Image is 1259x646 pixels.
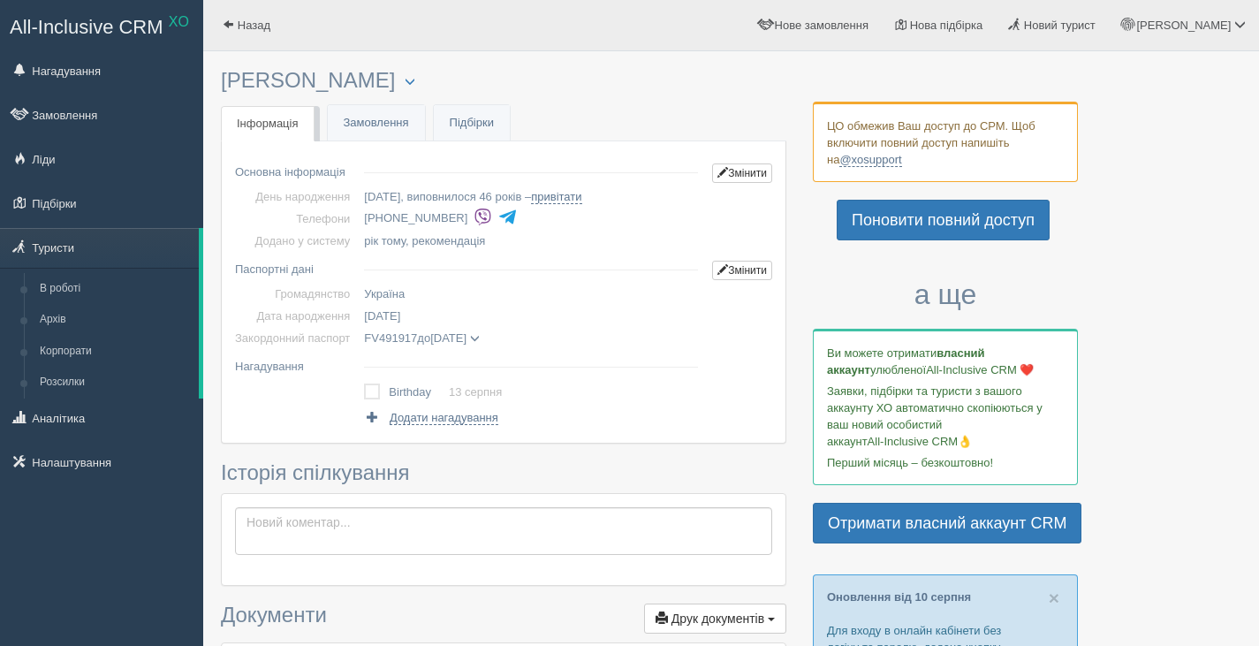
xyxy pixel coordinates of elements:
[430,331,466,345] span: [DATE]
[449,385,502,399] a: 13 серпня
[827,345,1064,378] p: Ви можете отримати улюбленої
[235,349,357,377] td: Нагадування
[1049,588,1059,608] span: ×
[364,409,497,426] a: Додати нагадування
[328,105,425,141] a: Замовлення
[357,283,705,305] td: Україна
[32,367,199,399] a: Розсилки
[169,14,189,29] sup: XO
[671,612,764,626] span: Друк документів
[235,155,357,186] td: Основна інформація
[221,604,786,634] h3: Документи
[221,461,786,484] h3: Історія спілкування
[390,411,498,425] span: Додати нагадування
[839,153,901,167] a: @xosupport
[364,331,417,345] span: FV491917
[837,200,1050,240] a: Поновити повний доступ
[827,346,985,376] b: власний аккаунт
[221,106,315,142] a: Інформація
[1136,19,1231,32] span: [PERSON_NAME]
[32,273,199,305] a: В роботі
[1049,589,1059,607] button: Close
[868,435,973,448] span: All-Inclusive CRM👌
[364,331,479,345] span: до
[235,305,357,327] td: Дата народження
[644,604,786,634] button: Друк документів
[926,363,1034,376] span: All-Inclusive CRM ❤️
[531,190,581,204] a: привітати
[357,230,705,252] td: , рекомендація
[389,380,449,405] td: Birthday
[237,117,299,130] span: Інформація
[235,252,357,283] td: Паспортні дані
[498,208,517,226] img: telegram-colored-4375108.svg
[434,105,510,141] a: Підбірки
[10,16,163,38] span: All-Inclusive CRM
[235,230,357,252] td: Додано у систему
[827,383,1064,450] p: Заявки, підбірки та туристи з вашого аккаунту ХО автоматично скопіюються у ваш новий особистий ак...
[813,503,1081,543] a: Отримати власний аккаунт CRM
[827,590,971,604] a: Оновлення від 10 серпня
[775,19,868,32] span: Нове замовлення
[364,206,705,231] li: [PHONE_NUMBER]
[235,283,357,305] td: Громадянство
[827,454,1064,471] p: Перший місяць – безкоштовно!
[813,279,1078,310] h3: а ще
[474,208,492,226] img: viber-colored.svg
[1,1,202,49] a: All-Inclusive CRM XO
[364,309,400,323] span: [DATE]
[712,261,772,280] a: Змінити
[235,186,357,208] td: День народження
[712,163,772,183] a: Змінити
[813,102,1078,182] div: ЦО обмежив Ваш доступ до СРМ. Щоб включити повний доступ напишіть на
[1024,19,1096,32] span: Новий турист
[235,327,357,349] td: Закордонний паспорт
[32,336,199,368] a: Корпорати
[357,186,705,208] td: [DATE], виповнилося 46 років –
[221,69,786,93] h3: [PERSON_NAME]
[910,19,983,32] span: Нова підбірка
[238,19,270,32] span: Назад
[364,234,406,247] span: рік тому
[32,304,199,336] a: Архів
[235,208,357,230] td: Телефони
